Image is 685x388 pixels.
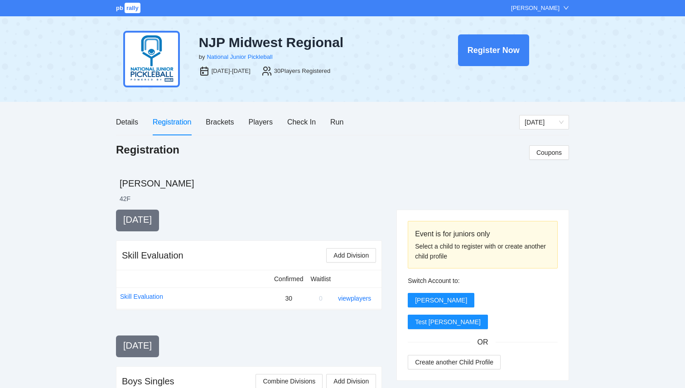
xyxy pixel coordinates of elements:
[525,115,564,129] span: Thursday
[415,357,493,367] span: Create another Child Profile
[122,375,174,388] div: Boys Singles
[249,116,273,128] div: Players
[207,53,272,60] a: National Junior Pickleball
[116,5,123,11] span: pb
[116,116,138,128] div: Details
[529,145,569,160] button: Coupons
[511,4,560,13] div: [PERSON_NAME]
[408,293,474,307] button: [PERSON_NAME]
[274,67,330,76] div: 30 Players Registered
[470,336,496,348] span: OR
[408,276,558,286] div: Switch Account to:
[123,340,152,350] span: [DATE]
[206,116,234,128] div: Brackets
[153,116,191,128] div: Registration
[338,295,371,302] a: view players
[122,249,183,262] div: Skill Evaluation
[458,34,529,66] button: Register Now
[415,241,550,261] div: Select a child to register with or create another child profile
[199,34,411,51] div: NJP Midwest Regional
[120,194,130,203] li: 42 F
[287,116,316,128] div: Check In
[274,274,304,284] div: Confirmed
[415,317,481,327] span: Test [PERSON_NAME]
[123,31,180,87] img: njp-logo2.png
[330,116,343,128] div: Run
[333,250,369,260] span: Add Division
[415,228,550,240] div: Event is for juniors only
[563,5,569,11] span: down
[326,248,376,263] button: Add Division
[120,292,163,302] a: Skill Evaluation
[123,215,152,225] span: [DATE]
[125,3,140,13] span: rally
[199,53,205,62] div: by
[116,143,179,157] h1: Registration
[408,315,488,329] button: Test [PERSON_NAME]
[319,295,323,302] span: 0
[270,287,307,309] td: 30
[415,295,467,305] span: [PERSON_NAME]
[333,376,369,386] span: Add Division
[116,5,142,11] a: pbrally
[263,376,315,386] span: Combine Divisions
[536,148,562,158] span: Coupons
[120,177,569,190] h2: [PERSON_NAME]
[408,355,501,369] button: Create another Child Profile
[311,274,331,284] div: Waitlist
[212,67,251,76] div: [DATE]-[DATE]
